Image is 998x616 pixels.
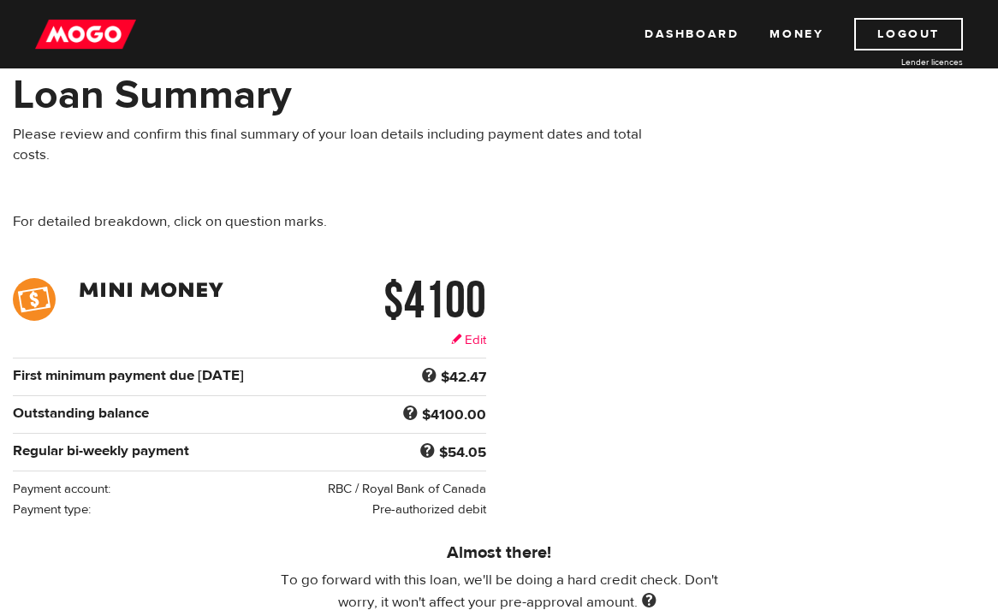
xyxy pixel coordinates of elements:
h1: Loan Summary [13,73,652,117]
a: Dashboard [645,18,739,50]
b: $42.47 [441,368,486,387]
a: Edit [451,331,486,349]
h5: Almost there! [263,542,736,563]
span: Pre-authorized debit [372,501,486,518]
img: mogo_logo-11ee424be714fa7cbb0f0f49df9e16ec.png [35,18,136,50]
p: Please review and confirm this final summary of your loan details including payment dates and tot... [13,124,652,165]
b: First minimum payment due [DATE] [13,366,244,385]
iframe: LiveChat chat widget [656,218,998,616]
span: RBC / Royal Bank of Canada [328,481,486,497]
span: Payment account: [13,481,110,497]
h2: $4100 [337,278,486,321]
b: Regular bi-weekly payment [13,441,189,460]
span: To go forward with this loan, we'll be doing a hard credit check. Don't worry, it won't affect yo... [281,571,718,612]
b: Outstanding balance [13,404,149,423]
b: $54.05 [439,443,486,462]
a: Logout [854,18,963,50]
b: $4100.00 [422,406,486,424]
a: Money [769,18,823,50]
p: For detailed breakdown, click on question marks. [13,211,652,232]
a: Lender licences [835,56,963,68]
span: Payment type: [13,501,91,518]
